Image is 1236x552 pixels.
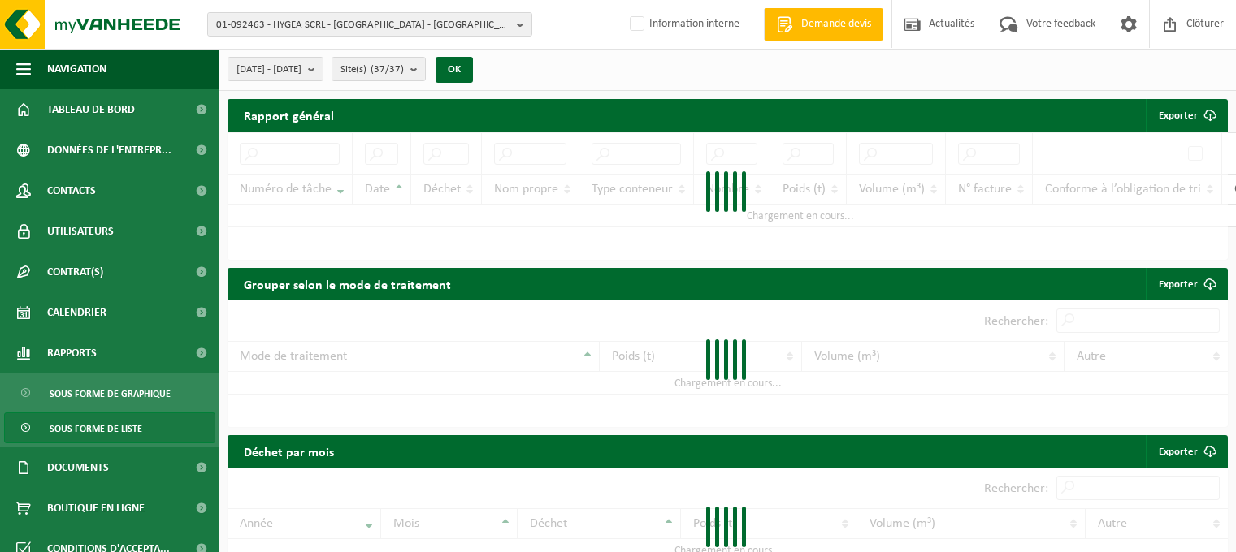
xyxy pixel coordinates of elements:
[228,435,350,467] h2: Déchet par mois
[436,57,473,83] button: OK
[228,268,467,300] h2: Grouper selon le mode de traitement
[228,99,350,132] h2: Rapport général
[47,447,109,488] span: Documents
[797,16,875,32] span: Demande devis
[47,488,145,528] span: Boutique en ligne
[4,412,215,443] a: Sous forme de liste
[340,58,404,82] span: Site(s)
[332,57,426,81] button: Site(s)(37/37)
[1146,268,1226,300] a: Exporter
[1146,99,1226,132] button: Exporter
[627,12,739,37] label: Information interne
[47,292,106,333] span: Calendrier
[47,130,171,170] span: Données de l'entrepr...
[216,13,510,37] span: 01-092463 - HYGEA SCRL - [GEOGRAPHIC_DATA] - [GEOGRAPHIC_DATA]
[47,252,103,292] span: Contrat(s)
[207,12,532,37] button: 01-092463 - HYGEA SCRL - [GEOGRAPHIC_DATA] - [GEOGRAPHIC_DATA]
[50,378,171,409] span: Sous forme de graphique
[228,57,323,81] button: [DATE] - [DATE]
[236,58,301,82] span: [DATE] - [DATE]
[764,8,883,41] a: Demande devis
[47,49,106,89] span: Navigation
[50,413,142,444] span: Sous forme de liste
[47,333,97,373] span: Rapports
[47,89,135,130] span: Tableau de bord
[1146,435,1226,468] a: Exporter
[371,64,404,75] count: (37/37)
[47,170,96,211] span: Contacts
[4,377,215,408] a: Sous forme de graphique
[47,211,114,252] span: Utilisateurs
